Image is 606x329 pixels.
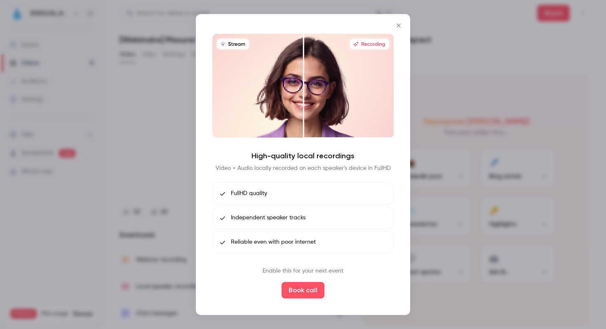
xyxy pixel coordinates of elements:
span: Independent speaker tracks [231,214,305,222]
h4: High-quality local recordings [251,151,355,161]
button: Book call [282,282,324,298]
span: Reliable even with poor internet [231,238,316,247]
button: Close [390,17,407,34]
span: FullHD quality [231,189,267,198]
p: Enable this for your next event [263,267,343,275]
p: Video + Audio locally recorded on each speaker's device in FullHD [216,164,391,172]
